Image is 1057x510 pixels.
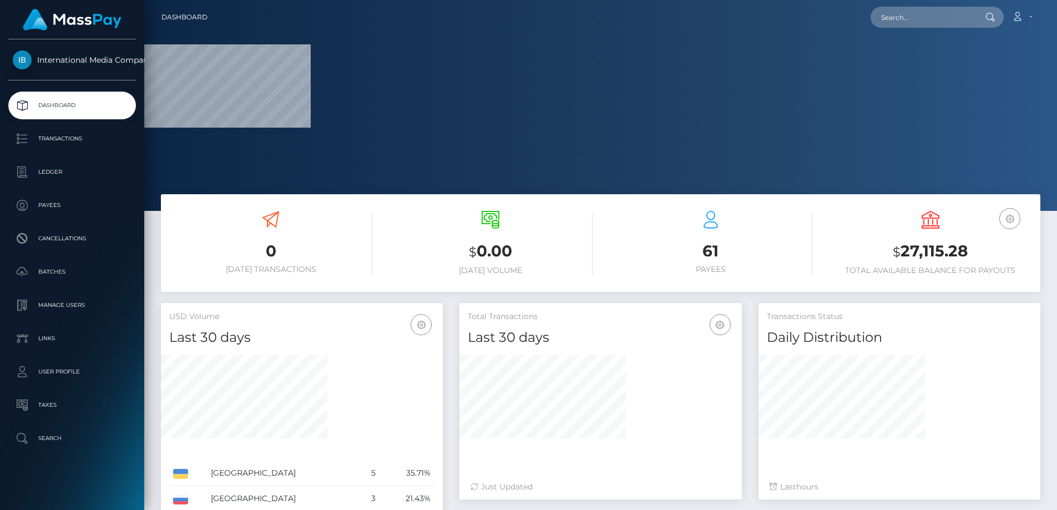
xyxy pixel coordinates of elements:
p: Payees [13,197,132,214]
a: User Profile [8,358,136,386]
td: [GEOGRAPHIC_DATA] [207,461,360,486]
h3: 0.00 [389,240,592,263]
img: UA.png [173,469,188,479]
h3: 27,115.28 [829,240,1032,263]
small: $ [893,244,901,260]
a: Transactions [8,125,136,153]
h4: Last 30 days [468,328,733,347]
h4: Last 30 days [169,328,434,347]
img: MassPay Logo [23,9,122,31]
p: Taxes [13,397,132,413]
a: Dashboard [8,92,136,119]
a: Search [8,425,136,452]
a: Dashboard [161,6,208,29]
a: Ledger [8,158,136,186]
a: Manage Users [8,291,136,319]
p: Dashboard [13,97,132,114]
td: 5 [360,461,380,486]
p: Links [13,330,132,347]
h6: [DATE] Volume [389,266,592,275]
p: Manage Users [13,297,132,314]
a: Cancellations [8,225,136,253]
h6: Total Available Balance for Payouts [829,266,1032,275]
a: Taxes [8,391,136,419]
h3: 61 [609,240,812,262]
h5: Transactions Status [767,311,1032,322]
a: Payees [8,191,136,219]
p: Ledger [13,164,132,180]
p: Transactions [13,130,132,147]
h4: Daily Distribution [767,328,1032,347]
img: International Media Company BV [13,51,32,69]
a: Batches [8,258,136,286]
h6: Payees [609,265,812,274]
small: $ [469,244,477,260]
input: Search... [871,7,975,28]
p: Batches [13,264,132,280]
div: Just Updated [471,481,730,493]
h5: USD Volume [169,311,434,322]
img: RU.png [173,494,188,504]
h3: 0 [169,240,372,262]
p: Cancellations [13,230,132,247]
div: Last hours [770,481,1029,493]
h6: [DATE] Transactions [169,265,372,274]
a: Links [8,325,136,352]
span: International Media Company BV [8,55,136,65]
td: 35.71% [380,461,434,486]
p: User Profile [13,363,132,380]
p: Search [13,430,132,447]
h5: Total Transactions [468,311,733,322]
